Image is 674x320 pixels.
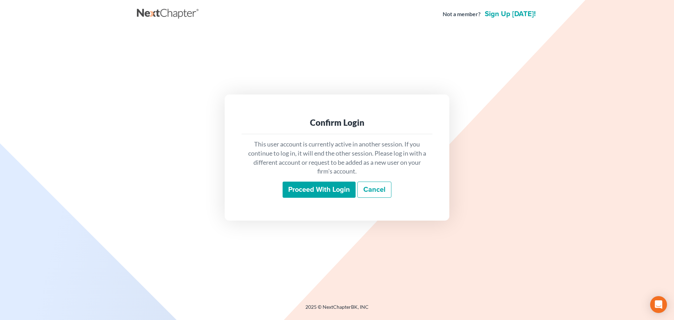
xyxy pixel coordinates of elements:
[247,117,427,128] div: Confirm Login
[443,10,481,18] strong: Not a member?
[247,140,427,176] p: This user account is currently active in another session. If you continue to log in, it will end ...
[483,11,537,18] a: Sign up [DATE]!
[357,182,391,198] a: Cancel
[650,296,667,313] div: Open Intercom Messenger
[137,303,537,316] div: 2025 © NextChapterBK, INC
[283,182,356,198] input: Proceed with login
